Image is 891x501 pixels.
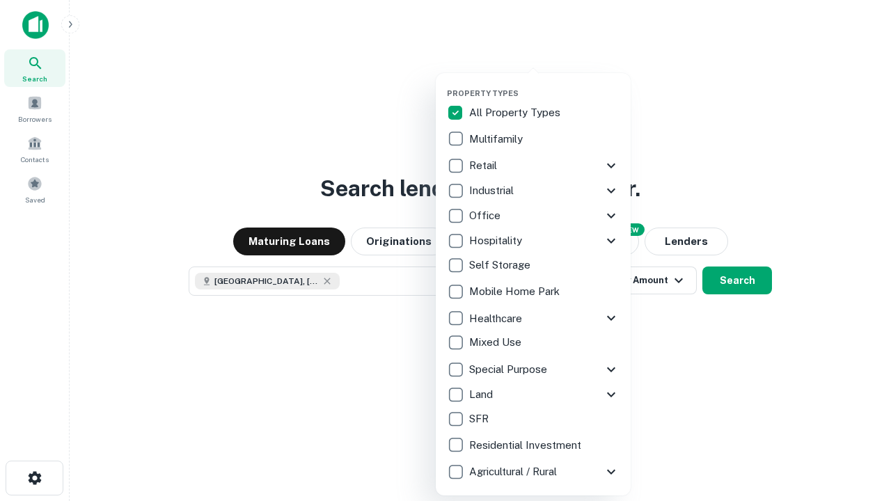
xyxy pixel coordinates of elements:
p: Mixed Use [469,334,524,351]
p: All Property Types [469,104,563,121]
div: Industrial [447,178,620,203]
div: Special Purpose [447,357,620,382]
p: Land [469,386,496,403]
p: Residential Investment [469,437,584,454]
div: Healthcare [447,305,620,331]
div: Agricultural / Rural [447,459,620,484]
p: Multifamily [469,131,526,148]
p: Industrial [469,182,517,199]
p: Retail [469,157,500,174]
div: Land [447,382,620,407]
div: Hospitality [447,228,620,253]
p: Healthcare [469,310,525,327]
p: Mobile Home Park [469,283,562,300]
p: Agricultural / Rural [469,463,560,480]
span: Property Types [447,89,519,97]
p: Hospitality [469,232,525,249]
div: Office [447,203,620,228]
p: Office [469,207,503,224]
p: Self Storage [469,257,533,273]
div: Retail [447,153,620,178]
iframe: Chat Widget [821,390,891,456]
p: Special Purpose [469,361,550,378]
p: SFR [469,411,491,427]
